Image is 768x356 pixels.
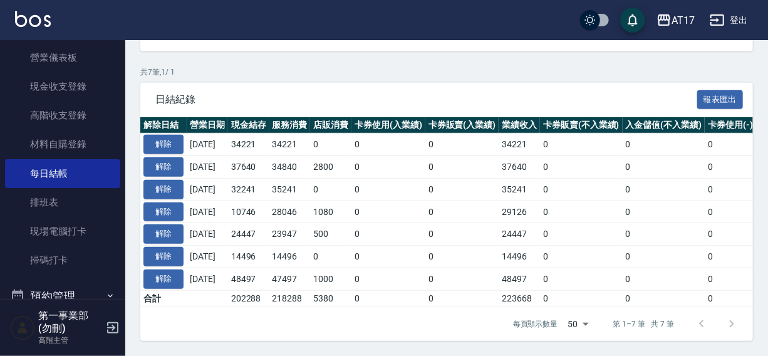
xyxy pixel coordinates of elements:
[228,156,269,179] td: 37640
[623,201,705,223] td: 0
[5,280,120,313] button: 預約管理
[228,223,269,246] td: 24447
[310,178,351,201] td: 0
[425,268,499,290] td: 0
[5,130,120,159] a: 材料自購登錄
[620,8,645,33] button: save
[651,8,700,33] button: AT17
[15,11,51,27] img: Logo
[310,268,351,290] td: 1000
[540,156,623,179] td: 0
[623,133,705,156] td: 0
[310,117,351,133] th: 店販消費
[705,9,753,32] button: 登出
[228,133,269,156] td: 34221
[623,246,705,268] td: 0
[351,201,425,223] td: 0
[499,268,540,290] td: 48497
[540,133,623,156] td: 0
[310,246,351,268] td: 0
[513,318,558,330] p: 每頁顯示數量
[697,90,744,110] button: 報表匯出
[143,247,184,266] button: 解除
[499,223,540,246] td: 24447
[143,180,184,199] button: 解除
[351,246,425,268] td: 0
[540,246,623,268] td: 0
[540,290,623,306] td: 0
[269,246,311,268] td: 14496
[310,133,351,156] td: 0
[705,246,756,268] td: 0
[623,117,705,133] th: 入金儲值(不入業績)
[351,133,425,156] td: 0
[540,201,623,223] td: 0
[499,290,540,306] td: 223668
[310,156,351,179] td: 2800
[5,43,120,72] a: 營業儀表板
[425,133,499,156] td: 0
[310,223,351,246] td: 500
[425,246,499,268] td: 0
[269,268,311,290] td: 47497
[705,133,756,156] td: 0
[499,117,540,133] th: 業績收入
[269,223,311,246] td: 23947
[228,117,269,133] th: 現金結存
[143,202,184,222] button: 解除
[540,223,623,246] td: 0
[5,217,120,246] a: 現場電腦打卡
[351,117,425,133] th: 卡券使用(入業績)
[143,135,184,154] button: 解除
[705,290,756,306] td: 0
[269,178,311,201] td: 35241
[623,178,705,201] td: 0
[155,93,697,106] span: 日結紀錄
[38,335,102,346] p: 高階主管
[499,133,540,156] td: 34221
[540,178,623,201] td: 0
[623,223,705,246] td: 0
[705,201,756,223] td: 0
[351,223,425,246] td: 0
[228,268,269,290] td: 48497
[187,246,228,268] td: [DATE]
[187,268,228,290] td: [DATE]
[499,246,540,268] td: 14496
[269,201,311,223] td: 28046
[5,188,120,217] a: 排班表
[705,268,756,290] td: 0
[613,318,674,330] p: 第 1–7 筆 共 7 筆
[5,72,120,101] a: 現金收支登錄
[540,268,623,290] td: 0
[187,201,228,223] td: [DATE]
[425,117,499,133] th: 卡券販賣(入業績)
[5,246,120,275] a: 掃碼打卡
[705,117,756,133] th: 卡券使用(-)
[499,156,540,179] td: 37640
[38,310,102,335] h5: 第一事業部 (勿刪)
[143,270,184,289] button: 解除
[540,117,623,133] th: 卡券販賣(不入業績)
[697,93,744,105] a: 報表匯出
[228,201,269,223] td: 10746
[425,178,499,201] td: 0
[499,178,540,201] td: 35241
[351,156,425,179] td: 0
[269,133,311,156] td: 34221
[351,178,425,201] td: 0
[623,268,705,290] td: 0
[563,307,593,341] div: 50
[310,290,351,306] td: 5380
[499,201,540,223] td: 29126
[269,156,311,179] td: 34840
[187,133,228,156] td: [DATE]
[228,246,269,268] td: 14496
[705,223,756,246] td: 0
[140,117,187,133] th: 解除日結
[351,290,425,306] td: 0
[425,223,499,246] td: 0
[228,290,269,306] td: 202288
[705,178,756,201] td: 0
[623,156,705,179] td: 0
